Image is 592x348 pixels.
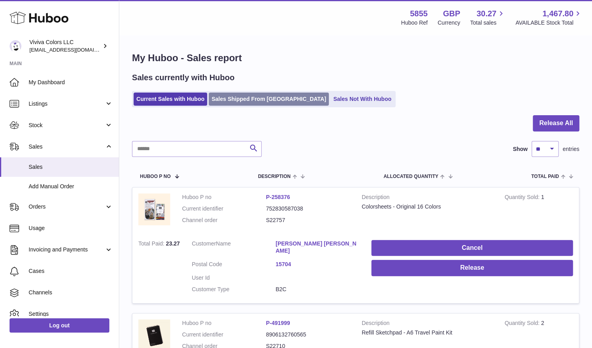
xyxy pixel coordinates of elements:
[192,274,276,282] dt: User Id
[29,183,113,190] span: Add Manual Order
[542,8,573,19] span: 1,467.80
[470,19,505,27] span: Total sales
[132,52,579,64] h1: My Huboo - Sales report
[499,188,579,234] td: 1
[138,240,166,249] strong: Total Paid
[29,163,113,171] span: Sales
[29,289,113,296] span: Channels
[29,143,105,151] span: Sales
[531,174,559,179] span: Total paid
[470,8,505,27] a: 30.27 Total sales
[29,224,113,232] span: Usage
[401,19,428,27] div: Huboo Ref
[563,145,579,153] span: entries
[362,329,493,336] div: Refill Sketchpad - A6 Travel Paint Kit
[362,193,493,203] strong: Description
[266,194,290,200] a: P-258376
[362,203,493,211] div: Colorsheets - Original 16 Colors
[166,240,180,247] span: 23.27
[266,205,350,213] dd: 752830587038
[330,93,394,106] a: Sales Not With Huboo
[362,319,493,329] strong: Description
[29,39,101,54] div: Viviva Colors LLC
[258,174,291,179] span: Description
[132,72,235,83] h2: Sales currently with Huboo
[266,320,290,326] a: P-491999
[182,205,266,213] dt: Current identifier
[383,174,438,179] span: ALLOCATED Quantity
[29,267,113,275] span: Cases
[513,145,528,153] label: Show
[476,8,496,19] span: 30.27
[438,19,460,27] div: Currency
[29,122,105,129] span: Stock
[182,217,266,224] dt: Channel order
[410,8,428,19] strong: 5855
[515,8,582,27] a: 1,467.80 AVAILABLE Stock Total
[140,174,171,179] span: Huboo P no
[182,331,266,338] dt: Current identifier
[29,100,105,108] span: Listings
[192,286,276,293] dt: Customer Type
[371,260,573,276] button: Release
[266,331,350,338] dd: 8906132760565
[192,240,276,257] dt: Name
[276,240,359,255] a: [PERSON_NAME] [PERSON_NAME]
[29,246,105,253] span: Invoicing and Payments
[443,8,460,19] strong: GBP
[505,320,541,328] strong: Quantity Sold
[29,310,113,318] span: Settings
[515,19,582,27] span: AVAILABLE Stock Total
[505,194,541,202] strong: Quantity Sold
[10,40,21,52] img: admin@vivivacolors.com
[276,286,359,293] dd: B2C
[182,319,266,327] dt: Huboo P no
[192,240,216,247] span: Customer
[192,261,276,270] dt: Postal Code
[10,318,109,333] a: Log out
[371,240,573,256] button: Cancel
[29,79,113,86] span: My Dashboard
[138,193,170,225] img: 58551699429234.jpg
[182,193,266,201] dt: Huboo P no
[29,46,117,53] span: [EMAIL_ADDRESS][DOMAIN_NAME]
[209,93,329,106] a: Sales Shipped From [GEOGRAPHIC_DATA]
[29,203,105,211] span: Orders
[266,217,350,224] dd: S22757
[533,115,579,131] button: Release All
[134,93,207,106] a: Current Sales with Huboo
[276,261,359,268] a: 15704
